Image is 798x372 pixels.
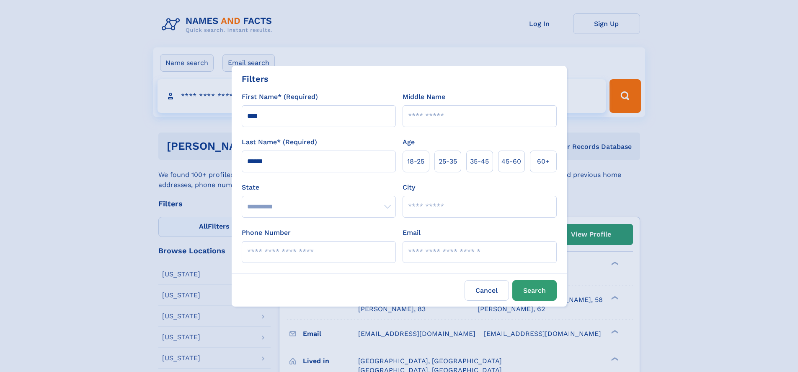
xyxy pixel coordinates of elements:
label: Phone Number [242,228,291,238]
label: Middle Name [403,92,445,102]
div: Filters [242,73,269,85]
span: 60+ [537,156,550,166]
span: 25‑35 [439,156,457,166]
span: 35‑45 [470,156,489,166]
span: 18‑25 [407,156,424,166]
label: State [242,182,396,193]
label: Age [403,137,415,147]
label: Last Name* (Required) [242,137,317,147]
span: 45‑60 [501,156,521,166]
label: First Name* (Required) [242,92,318,102]
button: Search [512,280,557,301]
label: Cancel [465,280,509,301]
label: City [403,182,415,193]
label: Email [403,228,421,238]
